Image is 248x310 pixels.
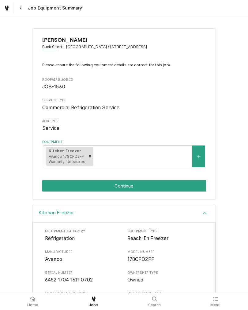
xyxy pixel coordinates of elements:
span: Equipment Category [45,235,121,242]
span: Jobs [89,303,98,308]
div: Job Equipment Summary Form [32,28,216,200]
div: Serial Number [45,270,121,284]
span: Model Number [127,256,203,263]
div: Equipment [42,140,206,168]
span: Home [27,303,38,308]
div: Ownership Type [127,270,203,284]
span: 6452 1704 1611 0702 [45,277,93,283]
div: Roopairs Job ID [42,77,206,91]
span: Refrigeration [45,235,75,241]
div: Job Type [42,119,206,132]
strong: Kitchen Freezer [49,149,81,153]
a: Jobs [63,294,124,309]
a: Search [124,294,185,309]
a: Home [2,294,63,309]
span: Roopairs Job ID [42,77,206,82]
span: Model Number [127,250,203,254]
svg: Create New Equipment [197,154,201,159]
span: Serial Number [45,270,121,275]
label: Equipment [42,140,206,145]
p: Please ensure the following equipment details are correct for this job: [42,62,206,68]
span: Avanco 178CFD2FF Warranty: Untracked [49,154,85,164]
button: Create New Equipment [192,145,205,167]
span: Menu [210,303,220,308]
div: Job Equipment Summary [42,62,206,167]
span: Avanco [45,256,62,262]
span: Job Type [42,125,206,132]
div: Accordion Header [32,205,216,223]
div: Manufacturer [45,250,121,263]
h3: Kitchen Freezer [39,210,74,216]
div: Remove [object Object] [87,147,93,166]
a: Go to Jobs [1,2,12,14]
span: JOB-1530 [42,84,65,90]
span: Commercial Refrigeration Service [42,105,120,110]
span: Owned [127,277,144,283]
span: 178CFD2FF [127,256,154,262]
span: Installation Date [127,291,203,296]
span: Service [42,125,60,131]
span: Equipment Category [45,229,121,234]
span: Equipment Type [127,229,203,234]
span: Job Equipment Summary [26,5,82,11]
div: Button Group Row [42,180,206,192]
button: Accordion Details Expand Trigger [32,205,216,223]
span: Address [42,44,206,50]
div: Equipment Type [127,229,203,242]
span: Roopairs Job ID [42,83,206,91]
span: Location in Building [45,291,121,296]
span: Equipment Type [127,235,203,242]
button: Continue [42,180,206,192]
div: Location in Building [45,291,121,304]
span: Job Type [42,119,206,124]
span: Search [148,303,161,308]
span: Manufacturer [45,250,121,254]
button: Navigate back [15,2,26,14]
div: Installation Date [127,291,203,304]
div: Service Type [42,98,206,111]
div: Client Information [42,36,206,55]
span: Serial Number [45,276,121,284]
span: Reach-In Freezer [127,235,169,241]
span: Ownership Type [127,276,203,284]
span: Name [42,36,206,44]
div: Button Group [42,180,206,192]
div: Model Number [127,250,203,263]
a: Menu [185,294,246,309]
span: Ownership Type [127,270,203,275]
span: Manufacturer [45,256,121,263]
span: Service Type [42,98,206,103]
div: Equipment Category [45,229,121,242]
span: Service Type [42,104,206,111]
